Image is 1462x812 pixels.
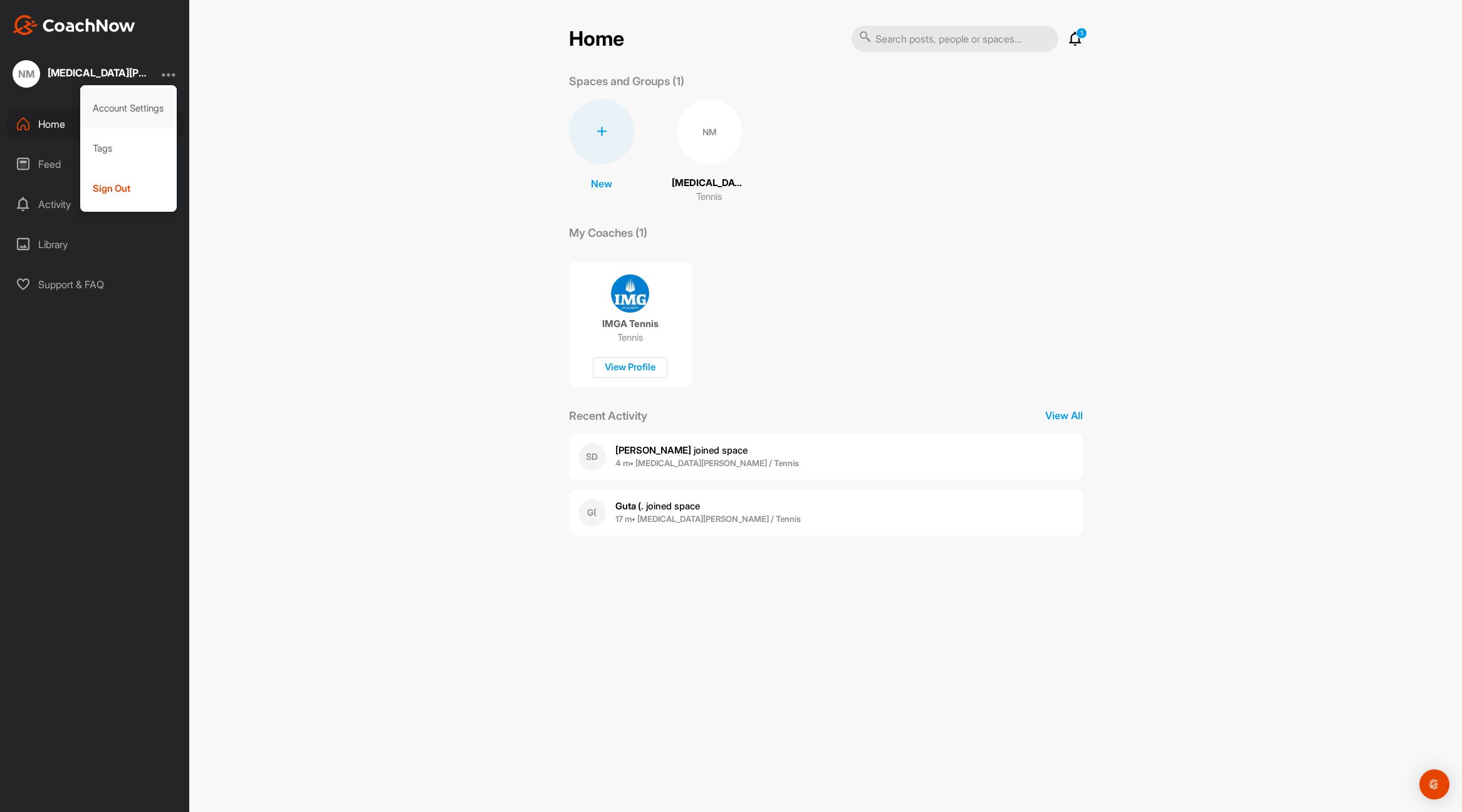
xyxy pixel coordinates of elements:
[7,189,184,220] div: Activity
[1076,28,1087,39] p: 1
[80,88,177,128] div: Account Settings
[569,407,647,424] p: Recent Activity
[7,108,184,140] div: Home
[615,444,691,456] b: [PERSON_NAME]
[13,60,40,88] div: NM
[615,514,801,524] b: 17 m • [MEDICAL_DATA][PERSON_NAME] / Tennis
[615,444,748,456] span: joined space
[615,458,799,468] b: 4 m • [MEDICAL_DATA][PERSON_NAME] / Tennis
[672,99,747,204] a: NM[MEDICAL_DATA][PERSON_NAME]Tennis
[7,148,184,180] div: Feed
[578,499,606,526] div: G(
[672,176,747,190] p: [MEDICAL_DATA][PERSON_NAME]
[48,68,148,78] div: [MEDICAL_DATA][PERSON_NAME]
[80,128,177,169] div: Tags
[7,269,184,300] div: Support & FAQ
[615,500,644,512] b: Guta (.
[13,15,135,35] img: CoachNow
[578,443,606,471] div: SD
[611,274,649,313] img: coach avatar
[852,26,1058,52] input: Search posts, people or spaces...
[569,27,624,51] h2: Home
[696,190,722,204] p: Tennis
[1045,408,1083,423] p: View All
[7,229,184,260] div: Library
[569,73,684,90] p: Spaces and Groups (1)
[602,318,659,330] p: IMGA Tennis
[569,224,647,241] p: My Coaches (1)
[1419,769,1449,799] div: Open Intercom Messenger
[677,99,742,164] div: NM
[615,500,700,512] span: joined space
[617,331,643,344] p: Tennis
[591,176,612,191] p: New
[80,169,177,209] div: Sign Out
[593,357,667,378] div: View Profile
